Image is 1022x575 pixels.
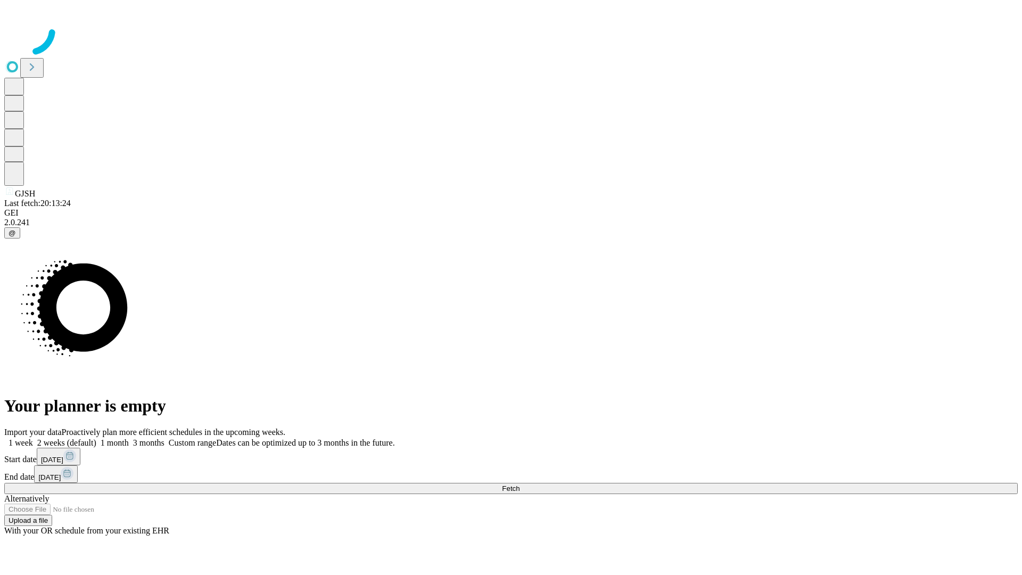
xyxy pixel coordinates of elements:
[4,227,20,239] button: @
[4,465,1018,483] div: End date
[169,438,216,447] span: Custom range
[216,438,394,447] span: Dates can be optimized up to 3 months in the future.
[4,494,49,503] span: Alternatively
[101,438,129,447] span: 1 month
[34,465,78,483] button: [DATE]
[133,438,164,447] span: 3 months
[4,199,71,208] span: Last fetch: 20:13:24
[4,483,1018,494] button: Fetch
[4,515,52,526] button: Upload a file
[9,229,16,237] span: @
[9,438,33,447] span: 1 week
[502,484,520,492] span: Fetch
[38,473,61,481] span: [DATE]
[4,218,1018,227] div: 2.0.241
[62,428,285,437] span: Proactively plan more efficient schedules in the upcoming weeks.
[4,448,1018,465] div: Start date
[15,189,35,198] span: GJSH
[4,526,169,535] span: With your OR schedule from your existing EHR
[4,428,62,437] span: Import your data
[4,396,1018,416] h1: Your planner is empty
[37,438,96,447] span: 2 weeks (default)
[4,208,1018,218] div: GEI
[41,456,63,464] span: [DATE]
[37,448,80,465] button: [DATE]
